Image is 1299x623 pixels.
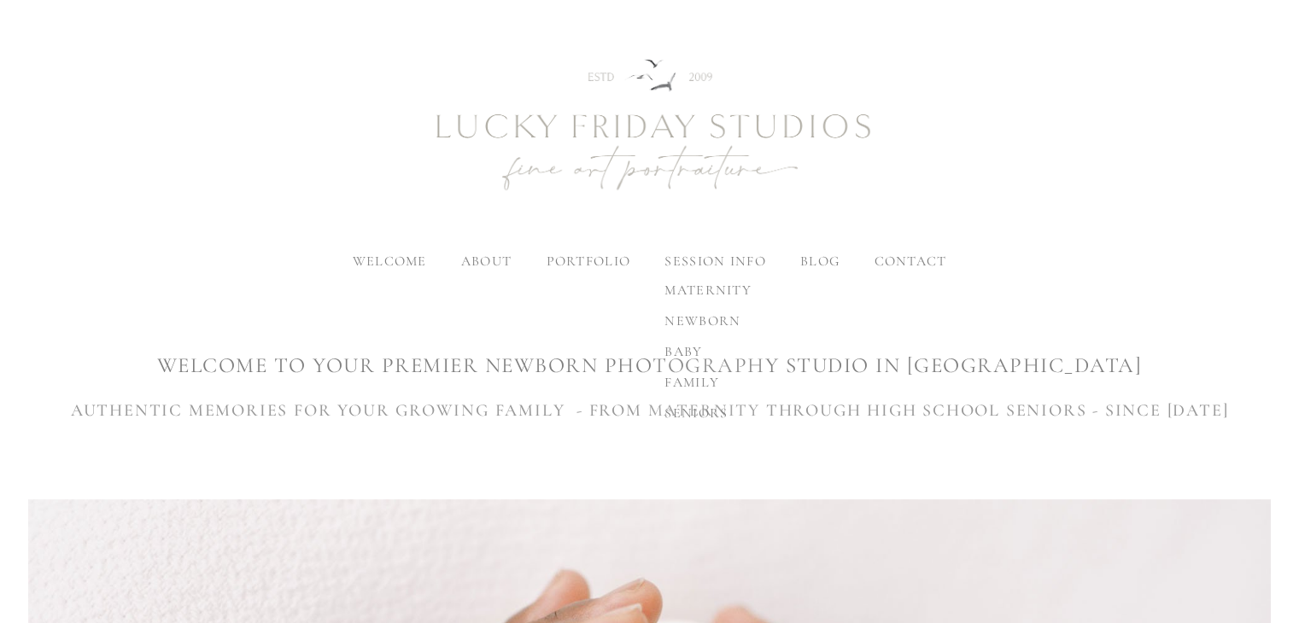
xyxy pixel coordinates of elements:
a: baby [651,336,765,367]
a: contact [874,253,946,270]
a: family [651,367,765,398]
a: newborn [651,306,765,336]
label: about [461,253,512,270]
label: session info [664,253,765,270]
a: blog [800,253,840,270]
span: seniors [664,405,728,422]
a: seniors [651,398,765,428]
a: welcome [353,253,427,270]
h1: WELCOME TO YOUR premier newborn photography studio IN [GEOGRAPHIC_DATA] [28,351,1270,381]
a: maternity [651,275,765,306]
span: family [664,374,719,391]
span: maternity [664,282,752,299]
span: newborn [664,312,740,329]
span: baby [664,343,702,360]
h3: AUTHENTIC MEMORIES FOR YOUR GROWING FAMILY - FROM MATERNITY THROUGH HIGH SCHOOL SENIORS - SINCE [... [28,398,1270,423]
label: portfolio [547,253,631,270]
